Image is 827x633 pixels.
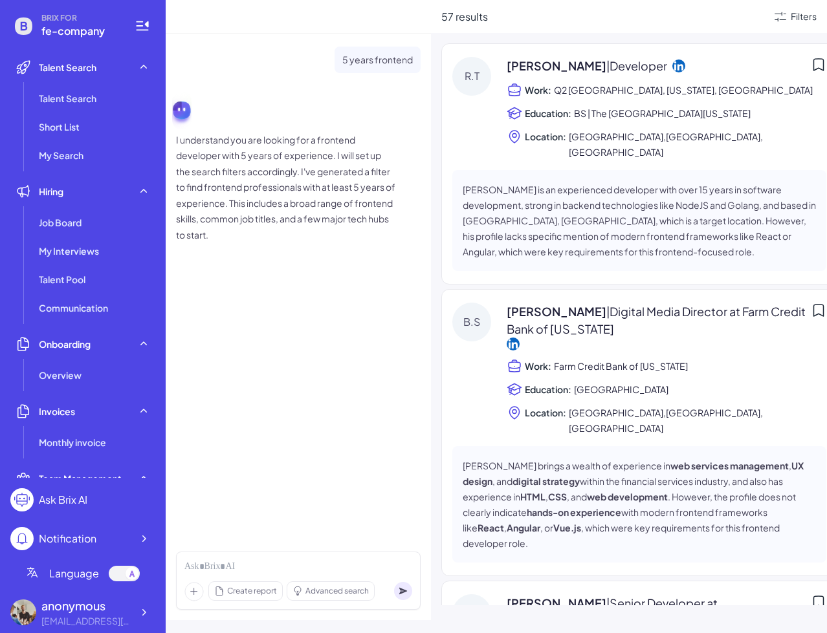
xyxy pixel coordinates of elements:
span: Job Board [39,216,82,229]
span: Hiring [39,185,63,198]
span: Onboarding [39,338,91,350]
div: Filters [791,10,817,23]
div: B.S [452,303,491,341]
span: Q2 [GEOGRAPHIC_DATA], [US_STATE], [GEOGRAPHIC_DATA] [554,82,813,98]
span: [GEOGRAPHIC_DATA],[GEOGRAPHIC_DATA],[GEOGRAPHIC_DATA] [569,129,826,160]
span: fe-company [41,23,119,39]
span: Farm Credit Bank of [US_STATE] [554,358,689,374]
span: Team Management [39,472,122,485]
span: Overview [39,369,82,381]
span: Talent Search [39,92,96,105]
span: Location: [525,406,566,419]
span: Talent Search [39,61,96,74]
strong: HTML [520,491,546,502]
strong: Angular [507,522,540,533]
span: [PERSON_NAME] [507,594,806,629]
span: Invoices [39,405,75,418]
span: Location: [525,130,566,143]
span: | Digital Media Director at Farm Credit Bank of [US_STATE] [507,304,806,336]
strong: CSS [548,491,567,502]
span: Work: [525,359,551,372]
span: | Developer [606,58,667,73]
div: G.H [452,594,491,633]
span: Education: [525,383,571,396]
span: Work: [525,83,551,96]
strong: Vue.js [553,522,581,533]
span: | Senior Developer at [PERSON_NAME] & Co. [507,595,718,628]
strong: React [478,522,504,533]
p: I understand you are looking for a frontend developer with 5 years of experience. I will set up t... [176,132,396,243]
p: 5 years frontend [342,52,413,68]
span: Short List [39,120,80,133]
span: [GEOGRAPHIC_DATA] [574,381,668,397]
span: [PERSON_NAME] [507,303,806,338]
span: Monthly invoice [39,436,106,449]
span: Education: [525,107,571,120]
span: BRIX FOR [41,13,119,23]
span: Advanced search [305,585,369,597]
div: R.T [452,57,491,96]
div: Notification [39,531,96,546]
strong: hands-on experience [527,506,621,518]
p: [PERSON_NAME] brings a wealth of experience in , , and within the financial services industry, an... [463,458,816,551]
strong: digital strategy [513,475,580,487]
span: Language [49,566,99,581]
span: BS | The [GEOGRAPHIC_DATA][US_STATE] [574,105,751,121]
div: Ask Brix AI [39,492,87,508]
div: fe-test@joinbrix.com [41,614,132,628]
span: [GEOGRAPHIC_DATA],[GEOGRAPHIC_DATA],[GEOGRAPHIC_DATA] [569,405,826,436]
span: My Interviews [39,244,99,257]
span: My Search [39,149,83,162]
strong: web development [587,491,668,502]
span: [PERSON_NAME] [507,57,667,74]
img: 5ed69bc05bf8448c9af6ae11bb833557.webp [10,599,36,625]
span: Communication [39,301,108,314]
span: 57 results [441,10,488,23]
strong: web services management [670,460,789,471]
div: anonymous [41,597,132,614]
span: Create report [227,585,277,597]
p: [PERSON_NAME] is an experienced developer with over 15 years in software development, strong in b... [463,182,816,259]
span: Talent Pool [39,273,85,286]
